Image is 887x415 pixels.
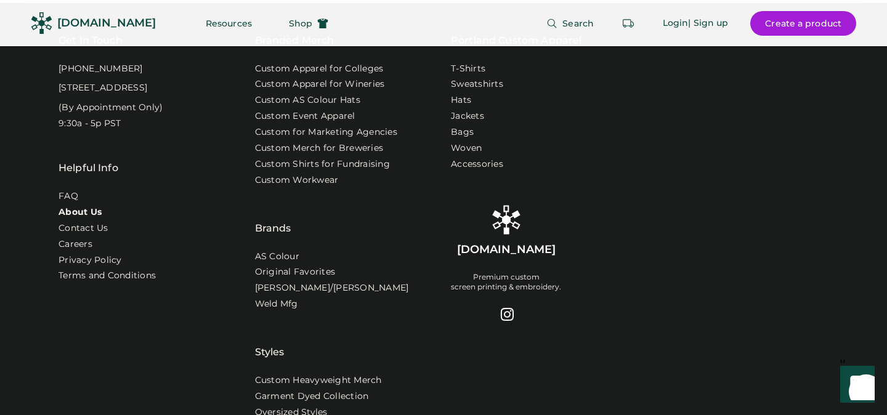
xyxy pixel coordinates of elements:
a: Custom for Marketing Agencies [255,126,397,139]
a: Original Favorites [255,266,336,278]
a: Hats [451,94,471,107]
a: T-Shirts [451,63,485,75]
a: Custom Heavyweight Merch [255,374,382,387]
img: Rendered Logo - Screens [492,205,521,235]
iframe: Front Chat [828,360,881,413]
a: About Us [59,206,102,219]
div: (By Appointment Only) [59,102,163,114]
a: Bags [451,126,474,139]
div: [DOMAIN_NAME] [57,15,156,31]
button: Create a product [750,11,856,36]
a: Contact Us [59,222,108,235]
div: Premium custom screen printing & embroidery. [451,272,561,292]
div: Terms and Conditions [59,270,156,282]
div: [PHONE_NUMBER] [59,63,143,75]
a: Accessories [451,158,503,171]
span: Search [562,19,594,28]
a: Careers [59,238,92,251]
button: Search [532,11,609,36]
a: Weld Mfg [255,298,298,310]
div: [DOMAIN_NAME] [457,242,556,257]
div: [STREET_ADDRESS] [59,82,147,94]
img: Rendered Logo - Screens [31,12,52,34]
a: Custom Event Apparel [255,110,355,123]
span: Shop [289,19,312,28]
a: FAQ [59,190,78,203]
a: Jackets [451,110,484,123]
button: Resources [191,11,267,36]
div: Styles [255,314,285,360]
a: Custom Workwear [255,174,339,187]
a: [PERSON_NAME]/[PERSON_NAME] [255,282,409,294]
a: Custom AS Colour Hats [255,94,360,107]
a: Privacy Policy [59,254,122,267]
a: Custom Apparel for Colleges [255,63,384,75]
button: Retrieve an order [616,11,641,36]
a: Custom Merch for Breweries [255,142,384,155]
div: 9:30a - 5p PST [59,118,121,130]
div: | Sign up [688,17,728,30]
a: Sweatshirts [451,78,503,91]
div: Helpful Info [59,161,118,175]
div: Brands [255,190,291,236]
button: Shop [274,11,343,36]
div: Login [663,17,689,30]
a: Custom Shirts for Fundraising [255,158,390,171]
a: Custom Apparel for Wineries [255,78,385,91]
a: Garment Dyed Collection [255,390,369,403]
a: Woven [451,142,482,155]
a: AS Colour [255,251,299,263]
